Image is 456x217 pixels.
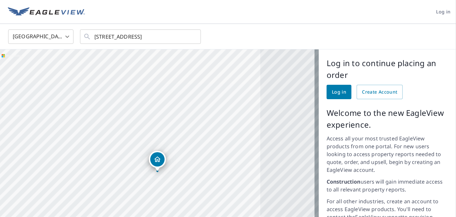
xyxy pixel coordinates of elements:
[332,88,346,96] span: Log in
[362,88,398,96] span: Create Account
[327,178,361,185] strong: Construction
[327,57,448,81] p: Log in to continue placing an order
[149,151,166,171] div: Dropped pin, building 1, Residential property, 159 Quail Run Rd Bristol, ME 04539
[327,135,448,174] p: Access all your most trusted EagleView products from one portal. For new users looking to access ...
[94,27,187,46] input: Search by address or latitude-longitude
[8,7,85,17] img: EV Logo
[327,85,351,99] a: Log in
[436,8,451,16] span: Log in
[357,85,403,99] a: Create Account
[327,107,448,131] p: Welcome to the new EagleView experience.
[327,178,448,193] p: users will gain immediate access to all relevant property reports.
[8,27,73,46] div: [GEOGRAPHIC_DATA]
